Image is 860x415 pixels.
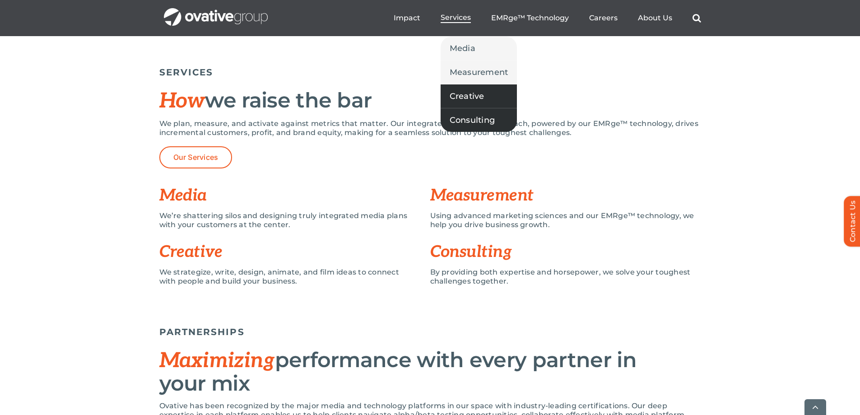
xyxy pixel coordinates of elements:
[441,13,471,23] a: Services
[394,4,701,33] nav: Menu
[450,66,508,79] span: Measurement
[159,67,701,78] h5: SERVICES
[441,84,517,108] a: Creative
[441,108,517,132] a: Consulting
[159,187,430,205] h3: Media
[159,348,275,373] span: Maximizing
[159,146,232,168] a: Our Services
[450,114,495,126] span: Consulting
[159,268,417,286] p: We strategize, write, design, animate, and film ideas to connect with people and build your busin...
[450,90,484,103] span: Creative
[159,349,701,395] h2: performance with every partner in your mix
[159,119,701,137] p: We plan, measure, and activate against metrics that matter. Our integrated marketing approach, po...
[430,268,701,286] p: By providing both expertise and horsepower, we solve your toughest challenges together.
[394,14,420,23] a: Impact
[173,153,218,162] span: Our Services
[164,7,268,16] a: OG_Full_horizontal_WHT
[430,243,701,261] h3: Consulting
[159,326,701,337] h5: PARTNERSHIPS
[441,61,517,84] a: Measurement
[430,211,701,229] p: Using advanced marketing sciences and our EMRge™ technology, we help you drive business growth.
[441,13,471,22] span: Services
[693,14,701,23] a: Search
[638,14,672,23] a: About Us
[589,14,618,23] a: Careers
[159,211,417,229] p: We’re shattering silos and designing truly integrated media plans with your customers at the center.
[159,89,701,112] h2: we raise the bar
[450,42,475,55] span: Media
[491,14,569,23] a: EMRge™ Technology
[159,243,430,261] h3: Creative
[441,37,517,60] a: Media
[159,89,205,114] span: How
[430,187,701,205] h3: Measurement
